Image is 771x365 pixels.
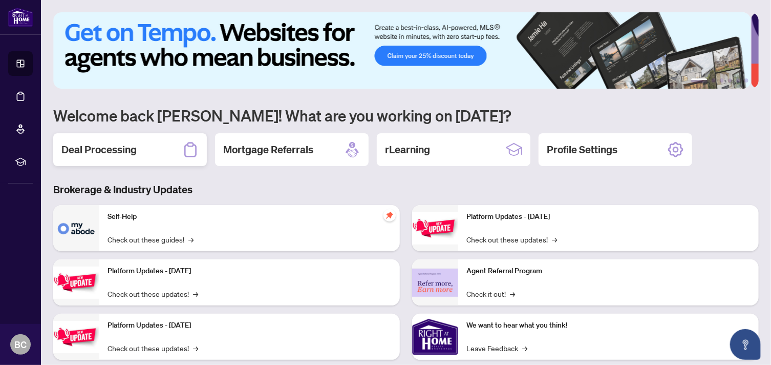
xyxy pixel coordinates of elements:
h3: Brokerage & Industry Updates [53,182,759,197]
span: → [193,342,198,354]
a: Check out these updates!→ [108,342,198,354]
img: Platform Updates - June 23, 2025 [412,212,458,245]
img: We want to hear what you think! [412,314,458,360]
h1: Welcome back [PERSON_NAME]! What are you working on [DATE]? [53,106,759,125]
h2: Profile Settings [547,143,617,157]
button: 1 [691,78,708,83]
h2: rLearning [385,143,430,157]
h2: Deal Processing [61,143,137,157]
img: Self-Help [53,205,99,251]
a: Check out these updates!→ [108,288,198,299]
a: Check it out!→ [466,288,515,299]
button: 5 [736,78,740,83]
p: We want to hear what you think! [466,320,751,331]
img: Platform Updates - September 16, 2025 [53,267,99,299]
span: → [193,288,198,299]
p: Self-Help [108,211,392,222]
img: Slide 0 [53,12,751,89]
p: Platform Updates - [DATE] [466,211,751,222]
img: Agent Referral Program [412,269,458,297]
button: 3 [720,78,724,83]
span: BC [14,337,27,352]
a: Leave Feedback→ [466,342,527,354]
span: → [510,288,515,299]
button: 2 [712,78,716,83]
button: 4 [728,78,732,83]
a: Check out these guides!→ [108,234,194,245]
span: → [552,234,557,245]
h2: Mortgage Referrals [223,143,313,157]
p: Agent Referral Program [466,266,751,277]
img: logo [8,8,33,27]
img: Platform Updates - July 21, 2025 [53,321,99,353]
p: Platform Updates - [DATE] [108,266,392,277]
span: → [188,234,194,245]
span: → [522,342,527,354]
button: 6 [744,78,748,83]
a: Check out these updates!→ [466,234,557,245]
p: Platform Updates - [DATE] [108,320,392,331]
button: Open asap [730,329,761,360]
span: pushpin [383,209,396,221]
